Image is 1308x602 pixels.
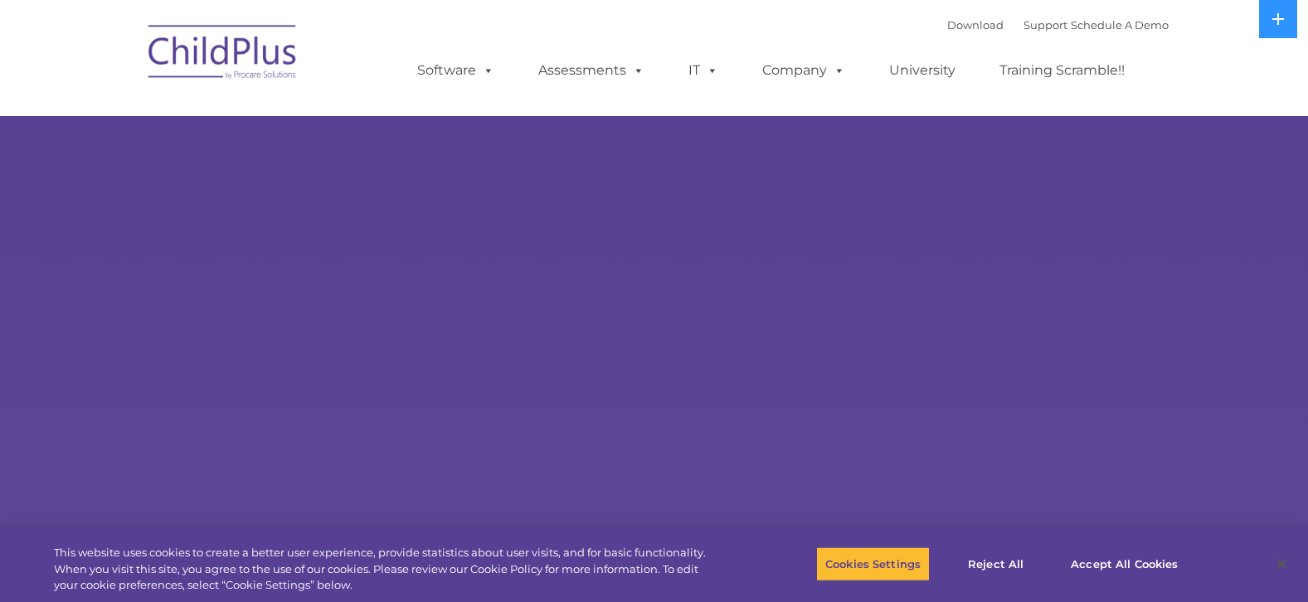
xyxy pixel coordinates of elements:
div: This website uses cookies to create a better user experience, provide statistics about user visit... [54,545,719,594]
img: ChildPlus by Procare Solutions [140,13,306,96]
button: Reject All [944,546,1048,581]
a: Assessments [522,54,661,87]
a: Support [1024,18,1067,32]
a: Training Scramble!! [983,54,1141,87]
a: Download [947,18,1004,32]
a: Schedule A Demo [1071,18,1169,32]
a: University [873,54,972,87]
button: Close [1263,546,1300,582]
font: | [947,18,1169,32]
button: Cookies Settings [816,546,930,581]
button: Accept All Cookies [1062,546,1187,581]
a: IT [672,54,735,87]
a: Company [746,54,862,87]
a: Software [401,54,511,87]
